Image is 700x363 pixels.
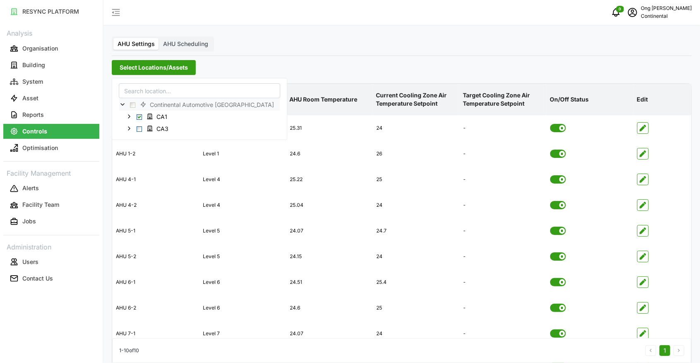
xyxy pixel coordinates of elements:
a: System [3,73,99,90]
div: Level 4 [200,195,286,215]
div: 25.22 [286,169,373,190]
button: System [3,74,99,89]
button: Facility Team [3,198,99,213]
div: - [460,324,546,344]
button: schedule [624,4,641,21]
div: - [460,195,546,215]
div: AHU 6-2 [113,298,199,318]
button: Jobs [3,214,99,229]
span: CA3 [156,125,168,133]
div: 25.31 [286,118,373,138]
div: 25.4 [373,272,459,293]
p: Current Cooling Zone Air Temperature Setpoint [375,85,458,115]
a: Optimisation [3,140,99,156]
p: Target Cooling Zone Air Temperature Setpoint [461,85,545,115]
div: Select Locations/Assets [112,78,287,140]
a: Contact Us [3,270,99,287]
p: Optimisation [22,144,58,152]
div: 25.04 [286,195,373,215]
p: Administration [3,240,99,252]
div: 24 [373,195,459,215]
p: AHU Room Temperature [288,89,371,110]
button: Contact Us [3,271,99,286]
a: Reports [3,106,99,123]
button: Asset [3,91,99,106]
p: Controls [22,127,47,136]
span: Select Locations/Assets [120,60,188,75]
div: 24.07 [286,221,373,241]
div: - [460,272,546,293]
p: 1 - 10 of 10 [119,347,139,355]
div: - [460,221,546,241]
div: - [460,247,546,267]
p: Facility Management [3,167,99,179]
span: Continental Automotive Singapore [137,100,280,110]
div: - [460,298,546,318]
div: 24.51 [286,272,373,293]
div: 24.6 [286,144,373,164]
div: AHU 4-2 [113,195,199,215]
div: Level 6 [200,272,286,293]
div: - [460,169,546,190]
div: 25 [373,169,459,190]
button: Select Locations/Assets [112,60,196,75]
div: - [460,118,546,138]
span: CA3 [143,123,174,133]
div: Level 6 [200,298,286,318]
p: System [22,77,43,86]
a: Facility Team [3,197,99,213]
div: AHU 6-1 [113,272,199,293]
a: Alerts [3,180,99,197]
p: Alerts [22,184,39,192]
p: Organisation [22,44,58,53]
div: 25 [373,298,459,318]
button: notifications [608,4,624,21]
div: 24.6 [286,298,373,318]
button: Controls [3,124,99,139]
a: Jobs [3,213,99,230]
div: 24.07 [286,324,373,344]
span: Select CA3 [137,126,142,132]
button: Building [3,58,99,73]
div: 24 [373,324,459,344]
p: Edit [635,89,690,110]
p: Contact Us [22,274,53,283]
div: Level 5 [200,221,286,241]
button: Users [3,254,99,269]
span: CA1 [156,113,167,121]
div: Level 7 [200,324,286,344]
p: On/Off Status [548,89,632,110]
div: 26 [373,144,459,164]
input: Search location... [119,83,280,98]
div: AHU 5-2 [113,247,199,267]
p: Asset [22,94,38,102]
a: Building [3,57,99,73]
p: Users [22,258,38,266]
a: RESYNC PLATFORM [3,3,99,20]
p: Ong [PERSON_NAME] [641,5,692,12]
button: Optimisation [3,140,99,155]
span: Select Continental Automotive Singapore [130,102,135,108]
span: CA1 [143,112,173,122]
div: Level 5 [200,247,286,267]
div: Level 1 [200,144,286,164]
div: 24.15 [286,247,373,267]
div: - [460,144,546,164]
div: Level 4 [200,169,286,190]
span: 0 [619,6,621,12]
div: 24.7 [373,221,459,241]
a: Controls [3,123,99,140]
span: AHU Scheduling [163,40,208,47]
p: Facility Team [22,201,59,209]
span: Select CA1 [137,114,142,120]
a: Organisation [3,40,99,57]
div: 24 [373,118,459,138]
span: Continental Automotive [GEOGRAPHIC_DATA] [150,101,274,109]
button: RESYNC PLATFORM [3,4,99,19]
a: Asset [3,90,99,106]
a: Users [3,254,99,270]
div: AHU 5-1 [113,221,199,241]
div: AHU 1-2 [113,144,199,164]
p: Analysis [3,27,99,39]
div: 24 [373,247,459,267]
